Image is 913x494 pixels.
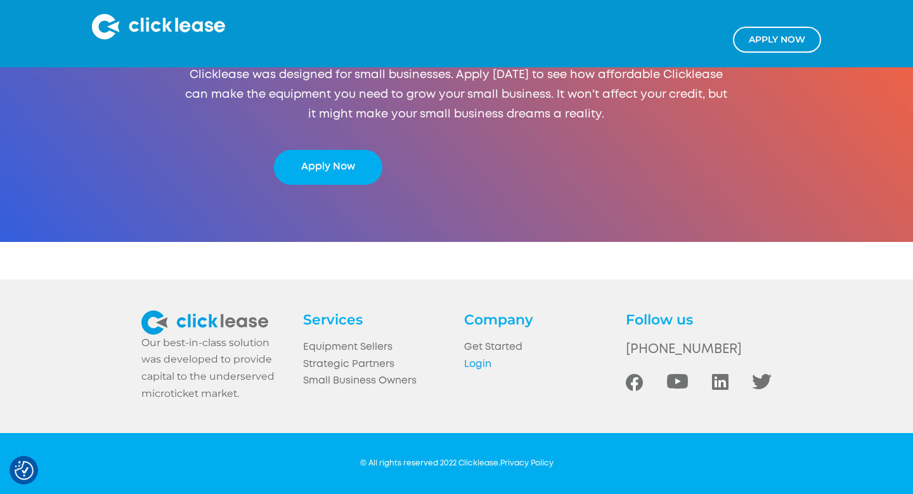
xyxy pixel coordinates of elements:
a: [PHONE_NUMBER] [626,339,772,361]
img: clickease logo [141,310,268,335]
a: Privacy Policy [500,460,554,467]
a: Small Business Owners [303,373,449,390]
img: LinkedIn Social Icon [712,374,728,390]
a: Apply Now [274,150,382,185]
img: Clicklease logo [92,14,225,39]
img: Youtube Social Icon [667,374,688,389]
a: Get Started [464,339,610,356]
a: Login [464,356,610,373]
h4: Follow us [626,310,772,329]
p: Clicklease was designed for small businesses. Apply [DATE] to see how affordable Clicklease can m... [183,65,730,125]
img: Facebook Social icon [626,374,643,391]
img: Twitter Social Icon [752,374,771,389]
div: Our best-in-class solution was developed to provide capital to the underserved microticket market. [141,335,287,402]
a: Apply NOw [733,27,821,53]
button: Consent Preferences [15,461,34,480]
h4: Services [303,310,449,329]
h4: Company [464,310,610,329]
img: Revisit consent button [15,461,34,480]
div: © All rights reserved 2022 Clicklease. [360,458,554,469]
a: Strategic Partners [303,356,449,373]
a: Equipment Sellers [303,339,449,356]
